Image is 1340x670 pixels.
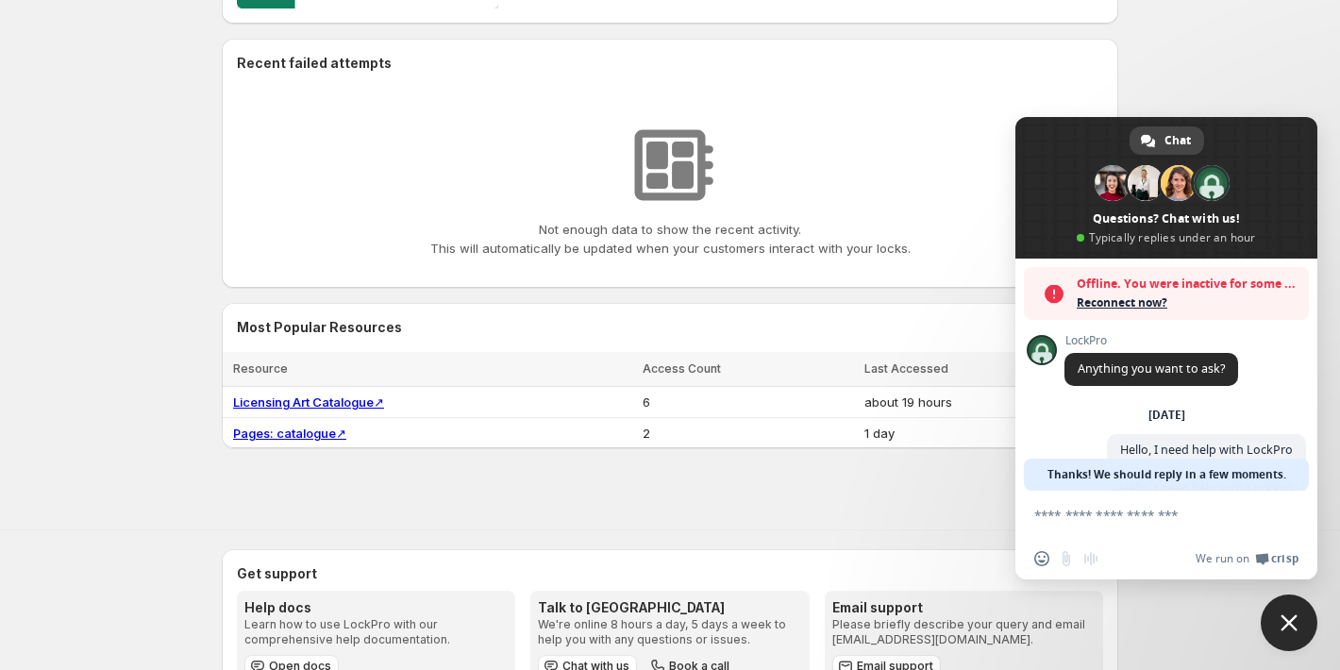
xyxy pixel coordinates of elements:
[1034,507,1257,524] textarea: Compose your message...
[233,361,288,376] span: Resource
[430,220,911,258] p: Not enough data to show the recent activity. This will automatically be updated when your custome...
[623,118,717,212] img: No resources found
[859,387,1118,418] td: about 19 hours
[1120,442,1293,458] span: Hello, I need help with LockPro
[233,394,384,410] a: Licensing Art Catalogue↗
[1196,551,1249,566] span: We run on
[1077,275,1299,293] span: Offline. You were inactive for some time.
[832,617,1096,647] p: Please briefly describe your query and email [EMAIL_ADDRESS][DOMAIN_NAME].
[1077,293,1299,312] span: Reconnect now?
[1271,551,1298,566] span: Crisp
[244,617,508,647] p: Learn how to use LockPro with our comprehensive help documentation.
[1261,595,1317,651] div: Close chat
[237,564,1103,583] h2: Get support
[864,361,948,376] span: Last Accessed
[1164,126,1191,155] span: Chat
[538,617,801,647] p: We're online 8 hours a day, 5 days a week to help you with any questions or issues.
[244,598,508,617] h3: Help docs
[1196,551,1298,566] a: We run onCrisp
[643,361,721,376] span: Access Count
[832,598,1096,617] h3: Email support
[538,598,801,617] h3: Talk to [GEOGRAPHIC_DATA]
[233,426,346,441] a: Pages: catalogue↗
[859,418,1118,449] td: 1 day
[1148,410,1185,421] div: [DATE]
[1064,334,1238,347] span: LockPro
[1078,360,1225,377] span: Anything you want to ask?
[637,418,859,449] td: 2
[237,318,1103,337] h2: Most Popular Resources
[1034,551,1049,566] span: Insert an emoji
[1047,459,1286,491] span: Thanks! We should reply in a few moments.
[637,387,859,418] td: 6
[1130,126,1204,155] div: Chat
[237,54,392,73] h2: Recent failed attempts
